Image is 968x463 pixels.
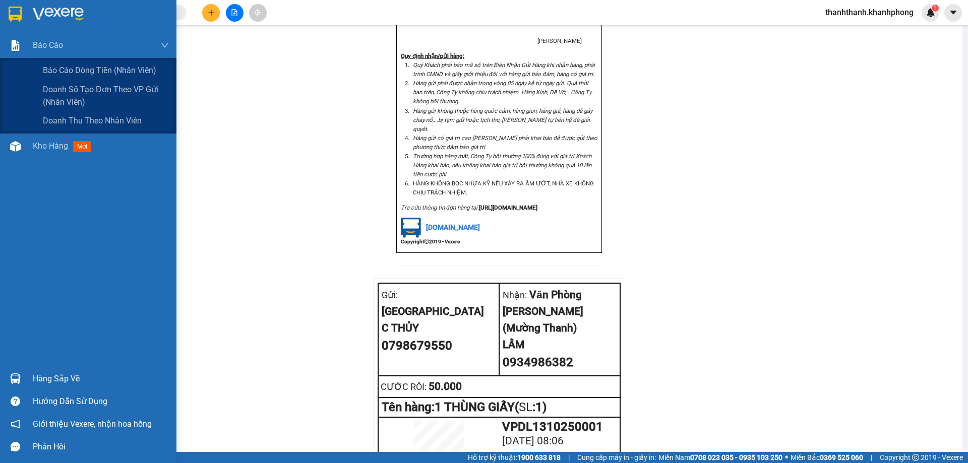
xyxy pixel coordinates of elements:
[521,36,597,45] li: [PERSON_NAME]
[503,337,617,353] div: LÂM
[949,8,958,17] span: caret-down
[43,83,169,108] span: Doanh số tạo đơn theo VP gửi (nhân viên)
[208,9,215,16] span: plus
[502,433,617,449] div: [DATE] 08:06
[11,419,20,429] span: notification
[382,401,617,414] div: Tên hàng: 1 THÙNG GIẤY ( : 1 )
[5,5,40,40] img: logo.jpg
[11,442,20,451] span: message
[401,238,597,248] div: Copyright 2019 - Vexere
[401,218,421,238] img: logo.jpg
[401,51,597,60] div: Quy định nhận/gửi hàng :
[519,400,532,414] span: SL
[658,452,782,463] span: Miền Nam
[577,452,656,463] span: Cung cấp máy in - giấy in:
[382,290,397,300] span: Gửi:
[502,421,617,433] div: VPDL1310250001
[479,204,537,211] strong: [URL][DOMAIN_NAME]
[411,179,597,197] li: HÀNG KHÔNG BỌC NHỰA KỸ NẾU XẢY RA ẨM ƯỚT, NHÀ XE KHÔNG CHỊU TRÁCH NHIỆM.
[33,394,169,409] div: Hướng dẫn sử dụng
[254,9,261,16] span: aim
[10,373,21,384] img: warehouse-icon
[382,287,496,320] div: [GEOGRAPHIC_DATA]
[401,204,479,211] i: Tra cứu thông tin đơn hàng tại:
[413,61,595,78] i: Quý Khách phải báo mã số trên Biên Nhận Gửi Hàng khi nhận hàng, phải trình CMND và giấy giới thiệ...
[202,4,220,22] button: plus
[381,381,429,392] span: CƯỚC RỒI :
[382,337,496,356] div: 0798679550
[503,290,527,300] span: Nhận:
[517,453,561,461] strong: 1900 633 818
[10,40,21,51] img: solution-icon
[413,153,591,178] i: Trường hợp hàng mất, Công Ty bồi thường 100% đúng với giá trị Khách Hàng khai báo, nếu không khai...
[817,6,922,19] span: thanhthanh.khanhphong
[690,453,782,461] strong: 0708 023 035 - 0935 103 250
[10,141,21,152] img: warehouse-icon
[413,135,597,151] i: Hàng gửi có giá trị cao [PERSON_NAME] phải khai báo để được gửi theo phương thức đảm bảo giá trị.
[33,39,63,51] span: Báo cáo
[43,64,156,77] span: Báo cáo dòng tiền (nhân viên)
[503,353,617,372] div: 0934986382
[468,452,561,463] span: Hỗ trợ kỹ thuật:
[933,5,937,12] span: 1
[944,4,962,22] button: caret-down
[413,80,591,105] i: Hàng gửi phải được nhận trong vòng 05 ngày kể từ ngày gửi. Quá thời hạn trên, Công Ty không chịu ...
[33,439,169,454] div: Phản hồi
[791,452,863,463] span: Miền Bắc
[33,141,68,151] span: Kho hàng
[9,7,22,22] img: logo-vxr
[912,454,919,461] span: copyright
[426,223,480,231] span: [DOMAIN_NAME]
[33,371,169,386] div: Hàng sắp về
[424,239,429,244] span: copyright
[11,396,20,406] span: question-circle
[161,41,169,49] span: down
[382,320,496,337] div: C THỦY
[932,5,939,12] sup: 1
[381,378,497,395] div: 50.000
[568,452,570,463] span: |
[33,418,152,430] span: Giới thiệu Vexere, nhận hoa hồng
[226,4,244,22] button: file-add
[249,4,267,22] button: aim
[43,114,142,127] span: Doanh thu theo nhân viên
[73,141,91,152] span: mới
[926,8,935,17] img: icon-new-feature
[871,452,872,463] span: |
[820,453,863,461] strong: 0369 525 060
[785,455,788,459] span: ⚪️
[5,5,146,24] li: [PERSON_NAME]
[5,43,70,76] li: VP [GEOGRAPHIC_DATA]
[231,9,238,16] span: file-add
[503,287,617,337] div: Văn Phòng [PERSON_NAME] (Mường Thanh)
[70,43,134,76] li: VP Văn Phòng [PERSON_NAME] (Mường Thanh)
[413,107,592,133] i: Hàng gửi không thuộc hàng quốc cấm, hàng gian, hàng giả, hàng dễ gây cháy nổ,...bị tạm giữ hoặc t...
